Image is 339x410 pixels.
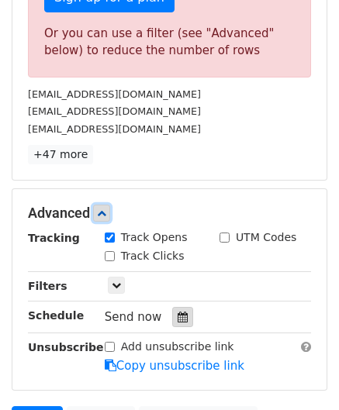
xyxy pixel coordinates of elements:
[236,229,296,246] label: UTM Codes
[28,123,201,135] small: [EMAIL_ADDRESS][DOMAIN_NAME]
[28,280,67,292] strong: Filters
[121,229,188,246] label: Track Opens
[28,145,93,164] a: +47 more
[28,88,201,100] small: [EMAIL_ADDRESS][DOMAIN_NAME]
[261,336,339,410] iframe: Chat Widget
[44,25,295,60] div: Or you can use a filter (see "Advanced" below) to reduce the number of rows
[105,310,162,324] span: Send now
[28,205,311,222] h5: Advanced
[28,309,84,322] strong: Schedule
[28,105,201,117] small: [EMAIL_ADDRESS][DOMAIN_NAME]
[28,232,80,244] strong: Tracking
[105,359,244,373] a: Copy unsubscribe link
[121,339,234,355] label: Add unsubscribe link
[28,341,104,353] strong: Unsubscribe
[121,248,185,264] label: Track Clicks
